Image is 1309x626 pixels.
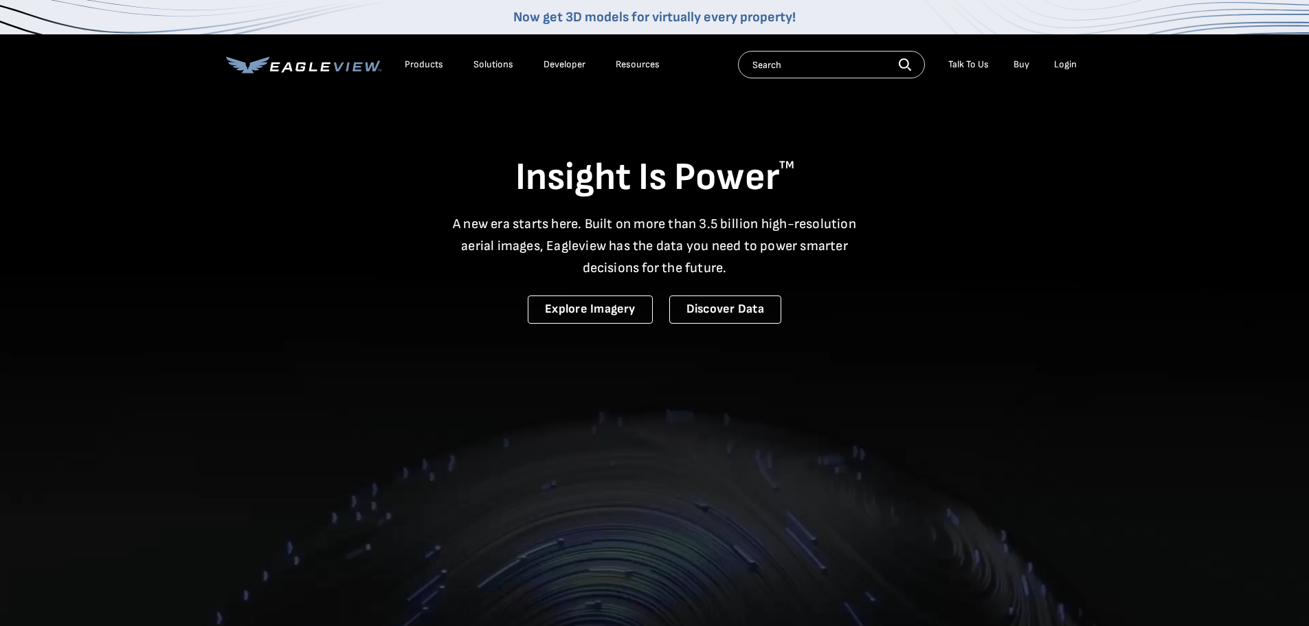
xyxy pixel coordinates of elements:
div: Login [1054,58,1077,71]
input: Search [738,51,925,78]
a: Now get 3D models for virtually every property! [513,9,796,25]
div: Talk To Us [948,58,989,71]
div: Solutions [473,58,513,71]
sup: TM [779,159,794,172]
a: Developer [544,58,585,71]
p: A new era starts here. Built on more than 3.5 billion high-resolution aerial images, Eagleview ha... [445,213,865,279]
a: Discover Data [669,295,781,324]
a: Explore Imagery [528,295,653,324]
a: Buy [1014,58,1029,71]
h1: Insight Is Power [226,154,1084,202]
div: Resources [616,58,660,71]
div: Products [405,58,443,71]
